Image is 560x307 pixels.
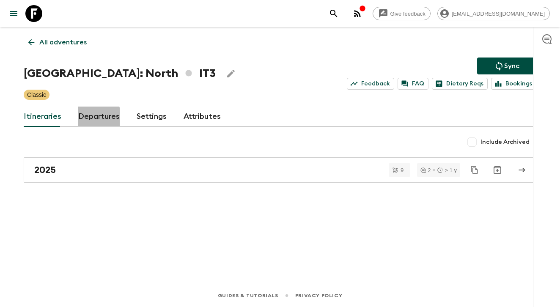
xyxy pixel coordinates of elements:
[218,291,278,300] a: Guides & Tutorials
[437,167,457,173] div: > 1 y
[504,61,519,71] p: Sync
[467,162,482,178] button: Duplicate
[222,65,239,82] button: Edit Adventure Title
[24,65,216,82] h1: [GEOGRAPHIC_DATA]: North IT3
[480,138,530,146] span: Include Archived
[447,11,549,17] span: [EMAIL_ADDRESS][DOMAIN_NAME]
[420,167,431,173] div: 2
[34,164,56,175] h2: 2025
[398,78,428,90] a: FAQ
[477,58,536,74] button: Sync adventure departures to the booking engine
[432,78,488,90] a: Dietary Reqs
[24,157,536,183] a: 2025
[24,34,91,51] a: All adventures
[491,78,536,90] a: Bookings
[39,37,87,47] p: All adventures
[24,107,61,127] a: Itineraries
[395,167,409,173] span: 9
[347,78,394,90] a: Feedback
[137,107,167,127] a: Settings
[78,107,120,127] a: Departures
[325,5,342,22] button: search adventures
[295,291,342,300] a: Privacy Policy
[437,7,550,20] div: [EMAIL_ADDRESS][DOMAIN_NAME]
[373,7,431,20] a: Give feedback
[27,90,46,99] p: Classic
[5,5,22,22] button: menu
[184,107,221,127] a: Attributes
[489,162,506,178] button: Archive
[386,11,430,17] span: Give feedback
